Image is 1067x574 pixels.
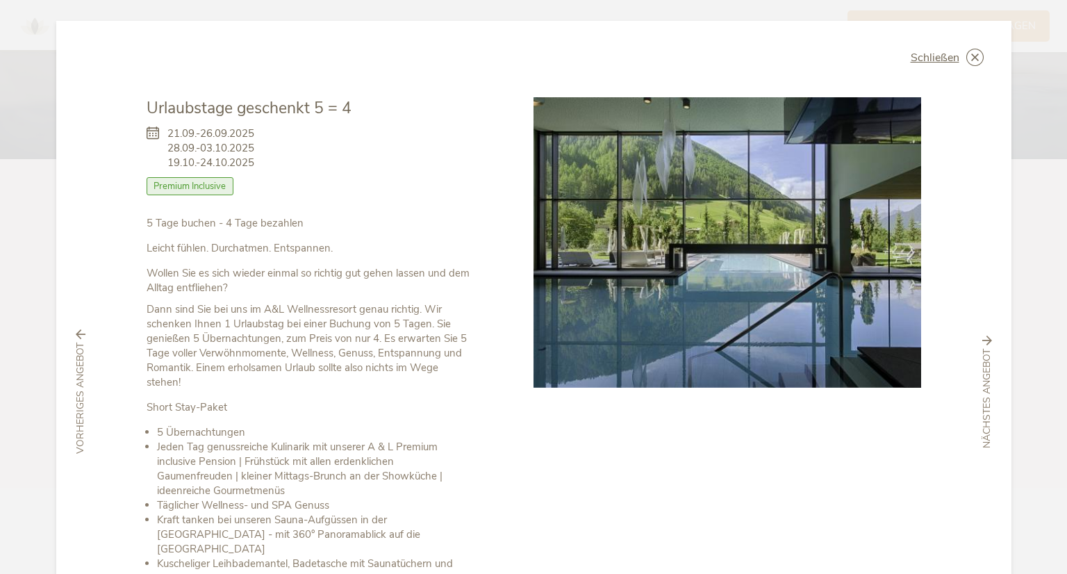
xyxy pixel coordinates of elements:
[147,400,227,414] strong: Short Stay-Paket
[167,126,254,170] span: 21.09.-26.09.2025 28.09.-03.10.2025 19.10.-24.10.2025
[147,266,470,295] strong: Wollen Sie es sich wieder einmal so richtig gut gehen lassen und dem Alltag entfliehen?
[157,440,472,498] li: Jeden Tag genussreiche Kulinarik mit unserer A & L Premium inclusive Pension | Frühstück mit alle...
[980,349,994,448] span: nächstes Angebot
[147,216,472,231] p: 5 Tage buchen - 4 Tage bezahlen
[911,52,959,63] span: Schließen
[147,97,351,119] span: Urlaubstage geschenkt 5 = 4
[147,241,472,256] p: Leicht fühlen. Durchatmen. Entspannen.
[533,97,921,388] img: Urlaubstage geschenkt 5 = 4
[157,425,472,440] li: 5 Übernachtungen
[147,302,472,390] p: Dann sind Sie bei uns im A&L Wellnessresort genau richtig. Wir schenken Ihnen 1 Urlaubstag bei ei...
[74,343,88,454] span: vorheriges Angebot
[147,177,234,195] span: Premium Inclusive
